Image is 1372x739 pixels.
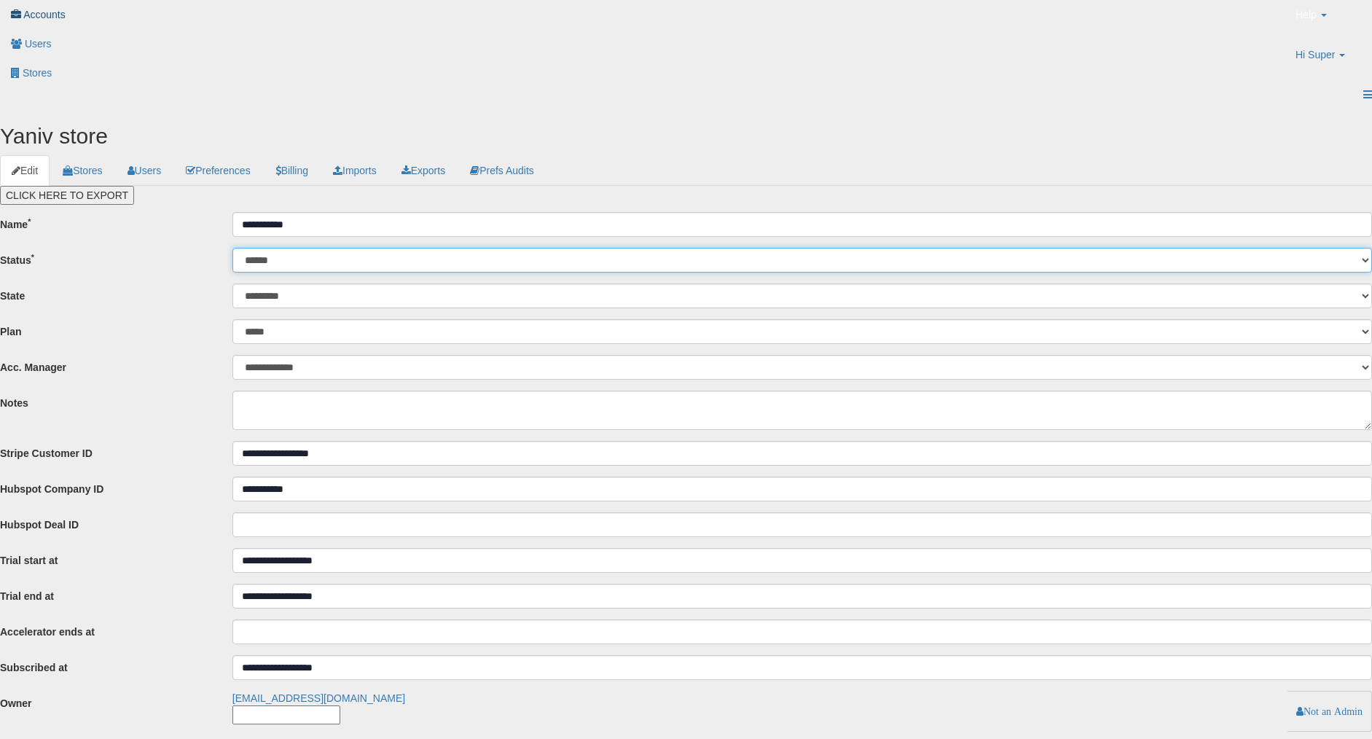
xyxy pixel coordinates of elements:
a: Users [116,155,173,186]
span: Help [1295,7,1317,22]
span: Users [25,38,52,50]
span: Hi Super [1295,47,1335,62]
a: Not an Admin [1296,706,1363,716]
a: Stores [51,155,114,186]
a: Imports [321,155,388,186]
a: Billing [264,155,320,186]
span: Stores [23,67,52,79]
a: Prefs Audits [458,155,546,186]
span: [EMAIL_ADDRESS][DOMAIN_NAME] [232,692,405,704]
a: Hi Super [1285,40,1372,80]
span: Accounts [23,9,66,20]
a: Preferences [174,155,262,186]
a: Exports [390,155,457,186]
